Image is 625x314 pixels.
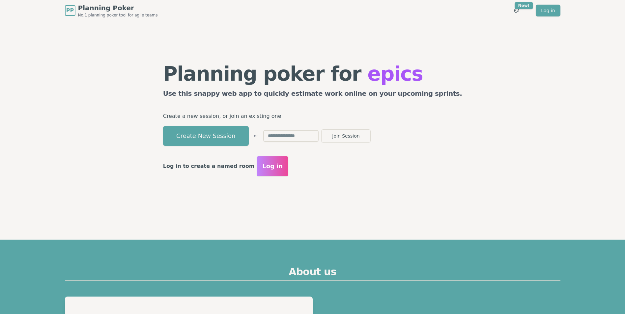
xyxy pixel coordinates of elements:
[163,64,462,84] h1: Planning poker for
[65,266,560,281] h2: About us
[65,3,158,18] a: PPPlanning PokerNo.1 planning poker tool for agile teams
[257,156,288,176] button: Log in
[163,126,249,146] button: Create New Session
[321,129,371,143] button: Join Session
[163,112,462,121] p: Create a new session, or join an existing one
[78,13,158,18] span: No.1 planning poker tool for agile teams
[254,133,258,139] span: or
[511,5,523,16] button: New!
[163,89,462,101] h2: Use this snappy web app to quickly estimate work online on your upcoming sprints.
[536,5,560,16] a: Log in
[163,162,255,171] p: Log in to create a named room
[262,162,283,171] span: Log in
[66,7,74,14] span: PP
[515,2,533,9] div: New!
[367,62,423,85] span: epics
[78,3,158,13] span: Planning Poker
